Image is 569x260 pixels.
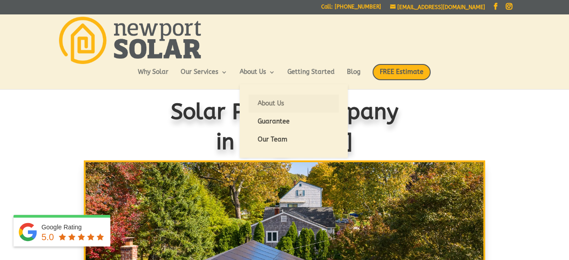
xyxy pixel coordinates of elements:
[249,95,339,113] a: About Us
[347,69,360,84] a: Blog
[249,131,339,149] a: Our Team
[287,69,335,84] a: Getting Started
[171,99,399,155] span: Solar Power Company in [US_STATE]
[390,4,485,10] a: [EMAIL_ADDRESS][DOMAIN_NAME]
[138,69,168,84] a: Why Solar
[41,223,106,232] div: Google Rating
[249,113,339,131] a: Guarantee
[59,17,200,64] img: Newport Solar | Solar Energy Optimized.
[373,64,431,80] span: FREE Estimate
[181,69,228,84] a: Our Services
[373,64,431,89] a: FREE Estimate
[41,232,54,242] span: 5.0
[321,4,381,14] a: Call: [PHONE_NUMBER]
[240,69,275,84] a: About Us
